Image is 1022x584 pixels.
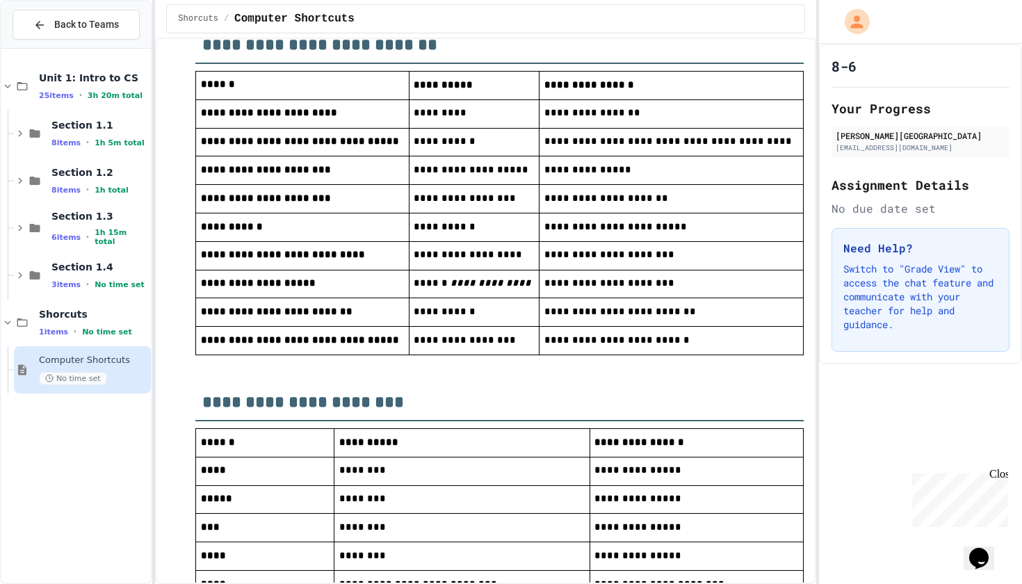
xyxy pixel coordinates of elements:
[86,137,89,148] span: •
[832,99,1009,118] h2: Your Progress
[836,143,1005,153] div: [EMAIL_ADDRESS][DOMAIN_NAME]
[88,91,143,100] span: 3h 20m total
[51,119,148,131] span: Section 1.1
[832,175,1009,195] h2: Assignment Details
[836,129,1005,142] div: [PERSON_NAME][GEOGRAPHIC_DATA]
[54,17,119,32] span: Back to Teams
[86,232,89,243] span: •
[832,200,1009,217] div: No due date set
[224,13,229,24] span: /
[51,166,148,179] span: Section 1.2
[907,468,1008,527] iframe: chat widget
[95,280,145,289] span: No time set
[86,279,89,290] span: •
[39,308,148,321] span: Shorcuts
[39,72,148,84] span: Unit 1: Intro to CS
[6,6,96,88] div: Chat with us now!Close
[39,327,68,336] span: 1 items
[51,210,148,222] span: Section 1.3
[51,261,148,273] span: Section 1.4
[843,262,998,332] p: Switch to "Grade View" to access the chat feature and communicate with your teacher for help and ...
[178,13,218,24] span: Shorcuts
[51,186,81,195] span: 8 items
[82,327,132,336] span: No time set
[51,233,81,242] span: 6 items
[95,138,145,147] span: 1h 5m total
[39,355,148,366] span: Computer Shortcuts
[51,138,81,147] span: 8 items
[86,184,89,195] span: •
[39,372,107,385] span: No time set
[95,186,129,195] span: 1h total
[234,10,355,27] span: Computer Shortcuts
[13,10,140,40] button: Back to Teams
[51,280,81,289] span: 3 items
[830,6,873,38] div: My Account
[74,326,76,337] span: •
[964,528,1008,570] iframe: chat widget
[832,56,857,76] h1: 8-6
[39,91,74,100] span: 25 items
[79,90,82,101] span: •
[95,228,148,246] span: 1h 15m total
[843,240,998,257] h3: Need Help?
